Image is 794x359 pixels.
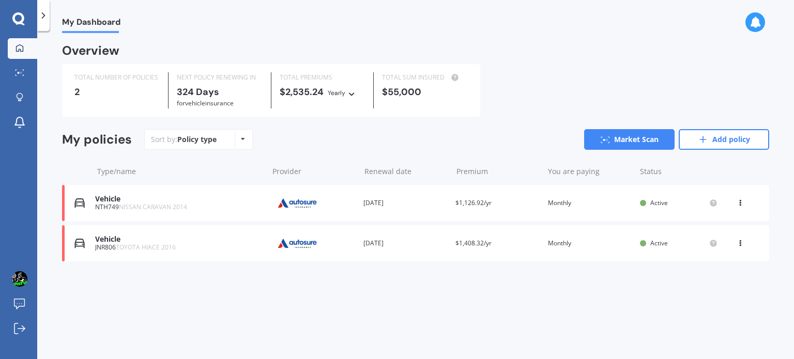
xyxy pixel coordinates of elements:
div: [DATE] [363,238,447,248]
span: NISSAN CARAVAN 2014 [119,202,187,211]
div: You are paying [548,166,632,177]
div: My policies [62,132,132,147]
b: 324 Days [177,86,219,98]
span: $1,126.92/yr [455,198,492,207]
span: My Dashboard [62,17,120,31]
div: Status [640,166,717,177]
img: ACg8ocJXjctPtsVrCoGSXgcjkyMkd40qHS8U-KxHRFhD-r8odbQ=s96-c [12,271,27,287]
div: TOTAL PREMIUMS [280,72,365,83]
div: Policy type [177,134,217,145]
div: Provider [272,166,356,177]
div: Vehicle [95,235,263,244]
img: Vehicle [74,198,85,208]
div: [DATE] [363,198,447,208]
img: Vehicle [74,238,85,248]
div: 2 [74,87,160,97]
div: $2,535.24 [280,87,365,98]
div: Premium [456,166,540,177]
span: Active [650,198,668,207]
div: Renewal date [364,166,448,177]
span: TOYOTA HIACE 2016 [116,243,176,252]
span: $1,408.32/yr [455,239,492,247]
span: Active [650,239,668,247]
div: TOTAL NUMBER OF POLICIES [74,72,160,83]
div: $55,000 [382,87,467,97]
div: TOTAL SUM INSURED [382,72,467,83]
div: NTH749 [95,204,263,211]
div: Overview [62,45,119,56]
img: Autosure [271,233,323,253]
div: Monthly [548,238,632,248]
span: for Vehicle insurance [177,99,234,107]
img: Autosure [271,193,323,213]
a: Add policy [679,129,769,150]
div: Sort by: [151,134,217,145]
div: JNR806 [95,244,263,251]
div: NEXT POLICY RENEWING IN [177,72,262,83]
div: Vehicle [95,195,263,204]
div: Monthly [548,198,632,208]
div: Yearly [328,88,345,98]
div: Type/name [97,166,264,177]
a: Market Scan [584,129,675,150]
